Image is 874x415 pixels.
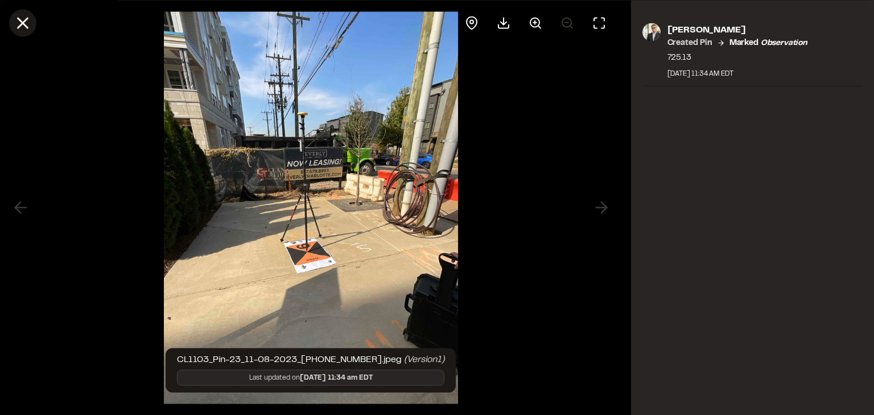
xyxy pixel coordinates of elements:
[667,51,807,64] p: 725.13
[586,9,613,36] button: Toggle Fullscreen
[642,23,661,41] img: photo
[729,36,807,49] p: Marked
[667,23,807,36] p: [PERSON_NAME]
[522,9,549,36] button: Zoom in
[458,9,485,36] div: View pin on map
[9,9,36,36] button: Close modal
[667,68,807,79] div: [DATE] 11:34 AM EDT
[667,36,712,49] p: Created Pin
[761,39,807,46] em: observation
